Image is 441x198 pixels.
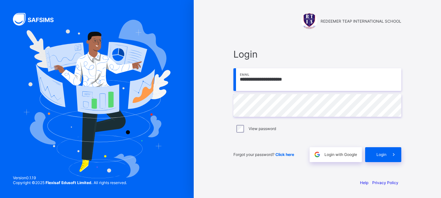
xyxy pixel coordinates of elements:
[233,49,401,60] span: Login
[13,180,127,185] span: Copyright © 2025 All rights reserved.
[376,152,386,157] span: Login
[249,126,276,131] label: View password
[233,152,294,157] span: Forgot your password?
[46,180,93,185] strong: Flexisaf Edusoft Limited.
[360,180,368,185] a: Help
[13,13,61,26] img: SAFSIMS Logo
[324,152,357,157] span: Login with Google
[13,175,127,180] span: Version 0.1.19
[372,180,398,185] a: Privacy Policy
[321,19,401,24] span: REDEEMER TEAP INTERNATIONAL SCHOOL
[23,20,170,178] img: Hero Image
[275,152,294,157] a: Click here
[313,151,321,158] img: google.396cfc9801f0270233282035f929180a.svg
